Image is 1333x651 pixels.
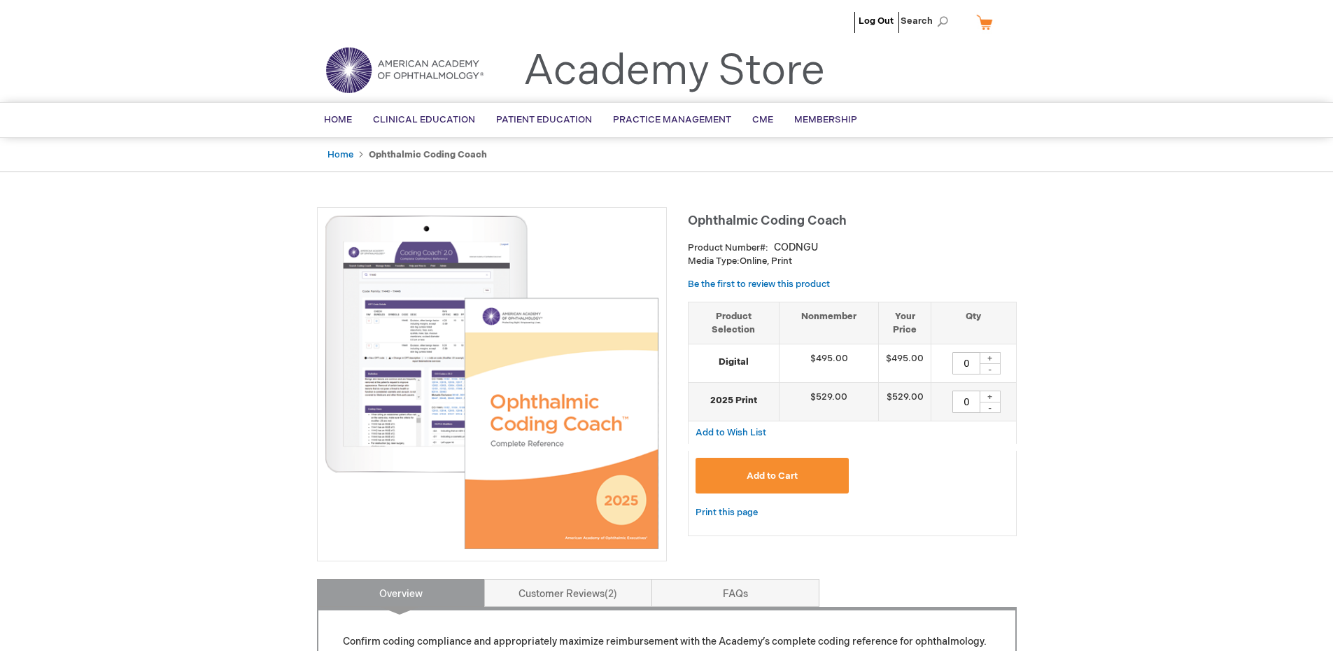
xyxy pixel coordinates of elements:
a: Home [327,149,353,160]
th: Nonmember [780,302,879,344]
span: Ophthalmic Coding Coach [688,213,847,228]
p: Online, Print [688,255,1017,268]
span: 2 [605,588,617,600]
img: Ophthalmic Coding Coach [325,215,659,549]
span: Home [324,114,352,125]
span: Membership [794,114,857,125]
div: CODNGU [774,241,818,255]
a: Customer Reviews2 [484,579,652,607]
a: Add to Wish List [696,426,766,438]
strong: Digital [696,356,773,369]
a: FAQs [651,579,819,607]
td: $529.00 [879,383,931,421]
strong: Media Type: [688,255,740,267]
th: Qty [931,302,1016,344]
th: Product Selection [689,302,780,344]
a: Academy Store [523,46,825,97]
span: Patient Education [496,114,592,125]
a: Be the first to review this product [688,279,830,290]
span: CME [752,114,773,125]
span: Add to Wish List [696,427,766,438]
p: Confirm coding compliance and appropriately maximize reimbursement with the Academy’s complete co... [343,635,991,649]
span: Search [901,7,954,35]
div: + [980,391,1001,402]
input: Qty [952,352,980,374]
div: + [980,352,1001,364]
div: - [980,402,1001,413]
span: Practice Management [613,114,731,125]
a: Overview [317,579,485,607]
th: Your Price [879,302,931,344]
span: Clinical Education [373,114,475,125]
span: Add to Cart [747,470,798,482]
a: Print this page [696,504,758,521]
td: $529.00 [780,383,879,421]
input: Qty [952,391,980,413]
button: Add to Cart [696,458,849,493]
strong: Product Number [688,242,768,253]
a: Log Out [859,15,894,27]
strong: 2025 Print [696,394,773,407]
td: $495.00 [879,344,931,383]
div: - [980,363,1001,374]
td: $495.00 [780,344,879,383]
strong: Ophthalmic Coding Coach [369,149,487,160]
